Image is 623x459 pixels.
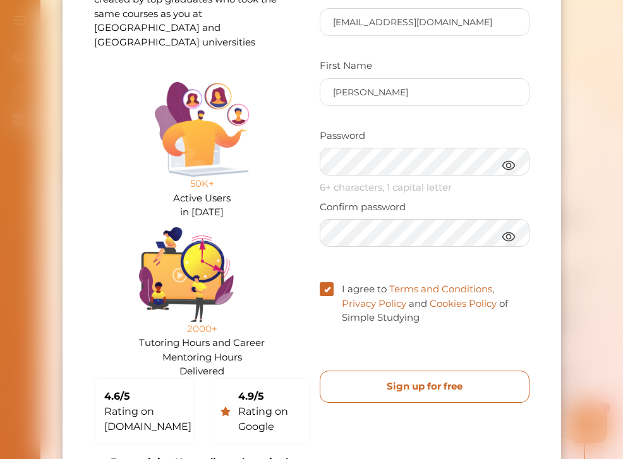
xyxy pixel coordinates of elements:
div: Rating on [DOMAIN_NAME] [104,404,191,434]
p: Tutoring Hours and Career Mentoring Hours Delivered [139,336,265,368]
div: Rating on Google [238,404,299,434]
div: 4.9/5 [238,389,299,404]
p: First Name [320,59,529,73]
p: 6+ characters, 1 capital letter [320,181,529,195]
a: 4.9/5Rating on Google [209,378,310,445]
p: Active Users in [DATE] [154,191,249,220]
a: Terms and Conditions [389,283,492,295]
img: Illustration.25158f3c.png [154,82,249,177]
input: Enter your First Name [320,79,529,105]
label: I agree to , and of Simple Studying [320,282,529,325]
a: 4.6/5Rating on [DOMAIN_NAME] [94,378,195,445]
p: 50K+ [154,177,249,191]
img: eye.3286bcf0.webp [500,157,516,173]
i: 1 [280,1,290,11]
img: eye.3286bcf0.webp [500,229,516,244]
a: Privacy Policy [342,297,406,309]
p: Confirm password [320,200,529,215]
a: Cookies Policy [430,297,497,309]
p: 2000+ [139,322,265,337]
div: 4.6/5 [104,389,191,404]
p: Password [320,129,529,143]
input: Enter your email [320,9,529,35]
button: Sign up for free [320,371,529,403]
img: Group%201403.ccdcecb8.png [139,227,234,322]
